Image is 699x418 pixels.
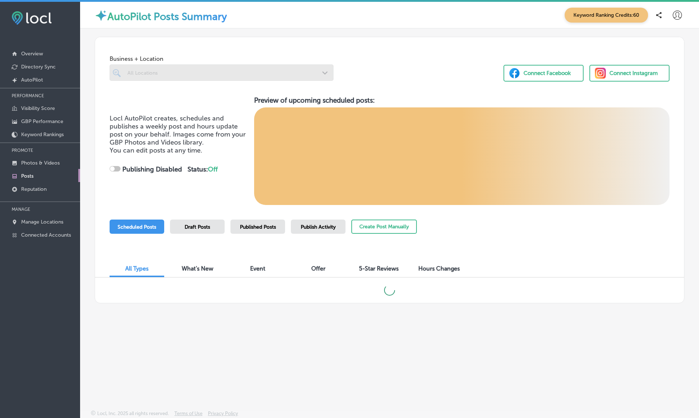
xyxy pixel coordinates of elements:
p: Visibility Score [21,105,55,111]
div: Connect Instagram [609,68,658,79]
span: You can edit posts at any time. [110,146,202,154]
span: All Types [125,265,149,272]
span: Keyword Ranking Credits: 60 [565,8,648,23]
h3: Preview of upcoming scheduled posts: [254,96,670,104]
button: Connect Facebook [503,65,584,82]
p: Connected Accounts [21,232,71,238]
img: autopilot-icon [95,9,107,22]
strong: Publishing Disabled [122,165,182,173]
span: What's New [182,265,213,272]
p: Directory Sync [21,64,56,70]
p: Keyword Rankings [21,131,64,138]
p: AutoPilot [21,77,43,83]
span: Hours Changes [418,265,460,272]
button: Create Post Manually [351,220,417,234]
p: Reputation [21,186,47,192]
p: Overview [21,51,43,57]
p: Photos & Videos [21,160,60,166]
span: Event [250,265,265,272]
label: AutoPilot Posts Summary [107,11,227,23]
p: Posts [21,173,33,179]
span: Locl AutoPilot creates, schedules and publishes a weekly post and hours update post on your behal... [110,114,246,146]
button: Connect Instagram [589,65,670,82]
img: fda3e92497d09a02dc62c9cd864e3231.png [12,11,52,25]
span: Publish Activity [301,224,336,230]
span: Offer [311,265,325,272]
span: 5-Star Reviews [359,265,399,272]
div: Connect Facebook [524,68,571,79]
p: GBP Performance [21,118,63,125]
span: Off [208,165,218,173]
span: Business + Location [110,55,333,62]
strong: Status: [187,165,218,173]
p: Locl, Inc. 2025 all rights reserved. [97,411,169,416]
span: Scheduled Posts [118,224,156,230]
span: Draft Posts [185,224,210,230]
span: Published Posts [240,224,276,230]
p: Manage Locations [21,219,63,225]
